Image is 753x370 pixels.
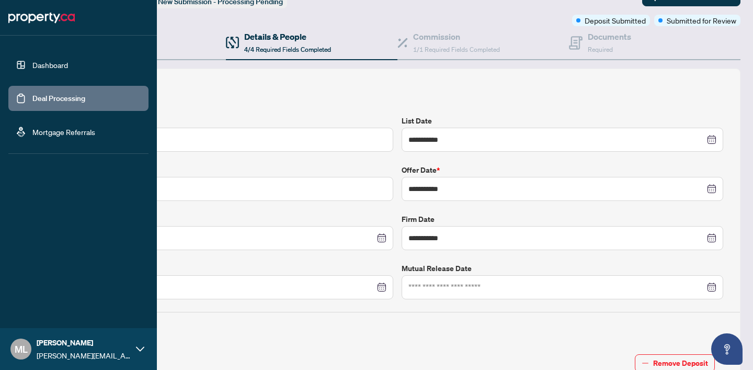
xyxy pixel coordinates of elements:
span: Required [588,46,613,53]
button: Open asap [711,333,743,365]
label: Closing Date [72,214,393,225]
label: Offer Date [402,164,723,176]
span: minus [642,360,649,367]
span: 1/1 Required Fields Completed [413,46,500,53]
span: ML [15,342,28,356]
h4: Commission [413,30,500,43]
label: Unit/Lot Number [72,164,393,176]
a: Deal Processing [32,94,85,103]
span: [PERSON_NAME] [37,337,131,349]
h4: Deposit [72,321,723,333]
label: Conditional Date [72,263,393,274]
label: Firm Date [402,214,723,225]
h2: Trade Details [72,86,723,103]
label: List Date [402,115,723,127]
a: Mortgage Referrals [32,127,95,137]
a: Dashboard [32,60,68,70]
span: Submitted for Review [667,15,736,26]
img: logo [8,9,75,26]
h4: Documents [588,30,631,43]
span: 4/4 Required Fields Completed [244,46,331,53]
label: Accepted Price [72,115,393,127]
label: Mutual Release Date [402,263,723,274]
span: [PERSON_NAME][EMAIL_ADDRESS][DOMAIN_NAME] [37,350,131,361]
h4: Details & People [244,30,331,43]
span: Deposit Submitted [585,15,646,26]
